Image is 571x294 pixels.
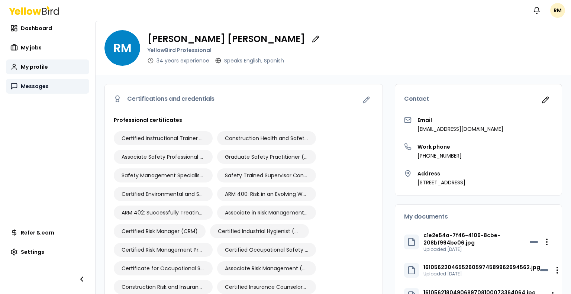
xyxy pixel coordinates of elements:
a: Dashboard [6,21,89,36]
div: ARM 400: Risk in an Evolving World [217,187,316,201]
span: My profile [21,63,48,71]
p: [PHONE_NUMBER] [417,152,462,159]
span: Certified Insurance Counselors (CIC) [225,283,308,291]
a: Refer & earn [6,225,89,240]
a: My profile [6,59,89,74]
span: Refer & earn [21,229,54,236]
div: Safety Management Specialist (SMS) [114,168,213,182]
span: My documents [404,214,448,220]
span: Certified Occupational Safety Specialist ([PERSON_NAME]) [225,246,308,253]
div: Associate in Risk Management for Public Entities (ARM-P) [217,206,316,220]
div: Certified Insurance Counselors (CIC) [217,280,316,294]
span: Construction Health and Safety Technician (CHST) [225,135,308,142]
span: My jobs [21,44,42,51]
span: RM [104,30,140,66]
p: 34 years experience [157,57,209,64]
div: Certificate for Occupational Safety Managers (COSM) [114,261,213,275]
div: Certified Risk Management Professional (RIMS-CRMP) [114,243,213,257]
p: Speaks English , Spanish [224,57,284,64]
h3: Email [417,116,503,124]
span: ARM 402: Successfully Treating Risk [122,209,205,216]
div: Certified Instructional Trainer (CIT) [114,131,213,145]
span: Construction Risk and Insurance Specialist ([PERSON_NAME]) [122,283,205,291]
p: 16105622046552605974589962694562.jpg [423,264,540,271]
div: Certified Risk Manager (CRM) [114,224,206,238]
div: Construction Risk and Insurance Specialist (CRIS) [114,280,213,294]
span: ARM 400: Risk in an Evolving World [225,190,308,198]
a: My jobs [6,40,89,55]
span: Certifications and credentials [127,96,214,102]
span: Graduate Safety Practitioner (GSP) [225,153,308,161]
span: Certified Instructional Trainer (CIT) [122,135,205,142]
h3: Professional certificates [114,116,374,124]
p: [PERSON_NAME] [PERSON_NAME] [148,35,305,43]
span: RM [550,3,565,18]
div: Safety Trained Supervisor Construction (STSC) [217,168,316,182]
span: Dashboard [21,25,52,32]
span: Contact [404,96,429,102]
span: Associate Safety Professional (ASP) [122,153,205,161]
p: Uploaded [DATE] [423,246,530,252]
div: Certified Environmental and Safety Compliance Officer (CESCO) [114,187,213,201]
div: ARM 402: Successfully Treating Risk [114,206,213,220]
div: Certified Occupational Safety Specialist (COSS) [217,243,316,257]
span: Settings [21,248,44,256]
span: Certified Risk Management Professional (RIMS-CRMP) [122,246,205,253]
a: Settings [6,245,89,259]
span: Associate Risk Management (ARM) [225,265,308,272]
span: Certified Environmental and Safety Compliance Officer (CESCO) [122,190,205,198]
h3: Address [417,170,465,177]
span: Safety Trained Supervisor Construction (STSC) [225,172,308,179]
div: Associate Risk Management (ARM) [217,261,316,275]
span: Safety Management Specialist (SMS) [122,172,205,179]
div: Construction Health and Safety Technician (CHST) [217,131,316,145]
span: Certified Risk Manager (CRM) [122,227,198,235]
span: Messages [21,83,49,90]
span: Certified Industrial Hygienist (CIH) [218,227,301,235]
div: Certified Industrial Hygienist (CIH) [210,224,309,238]
p: c1e2e54a-7f46-4106-8cbe-208bf994be06.jpg [423,232,530,246]
a: Messages [6,79,89,94]
div: Associate Safety Professional (ASP) [114,150,213,164]
h3: Work phone [417,143,462,151]
p: Uploaded [DATE] [423,271,540,277]
span: Associate in Risk Management for Public Entities (ARM-P) [225,209,308,216]
div: Graduate Safety Practitioner (GSP) [217,150,316,164]
p: YellowBird Professional [148,46,323,54]
p: [STREET_ADDRESS] [417,179,465,186]
span: Certificate for Occupational Safety Managers (COSM) [122,265,205,272]
p: [EMAIL_ADDRESS][DOMAIN_NAME] [417,125,503,133]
